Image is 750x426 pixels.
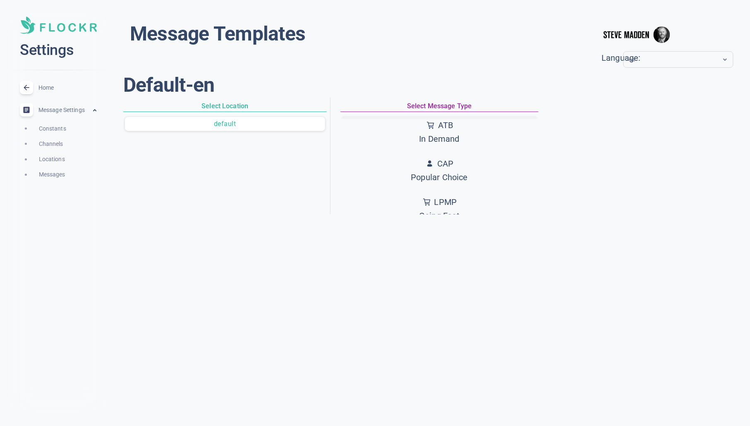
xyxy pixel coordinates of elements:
a: Messages [23,167,110,182]
a: Channels [23,136,110,152]
img: Soft UI Logo [20,17,97,34]
h6: Select Message Type [340,101,539,112]
span: Messages [39,170,97,179]
p: LPMP [434,195,457,209]
h2: Settings [20,40,97,60]
h1: Default - en [123,73,740,98]
img: stevemadden [601,21,651,48]
div: tabs box [340,101,539,245]
span: Channels [39,139,97,149]
div: basic tabs example [125,117,325,139]
span: Locations [39,155,97,164]
a: Home [7,77,110,99]
p: ATB [438,119,453,132]
a: Constants [23,121,110,136]
div: Language: [601,51,623,65]
span: expand_less [91,107,98,114]
h1: Message Templates [130,21,305,46]
p: Popular Choice [411,171,468,184]
img: e9922e3fc00dd5316fa4c56e6d75935f [654,26,670,43]
button: default [125,117,325,131]
p: Going Fast [419,209,460,223]
span: Constants [39,124,97,133]
p: In Demand [419,132,460,146]
a: Locations [23,152,110,167]
p: CAP [437,157,454,171]
h6: Select Location [123,101,327,112]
